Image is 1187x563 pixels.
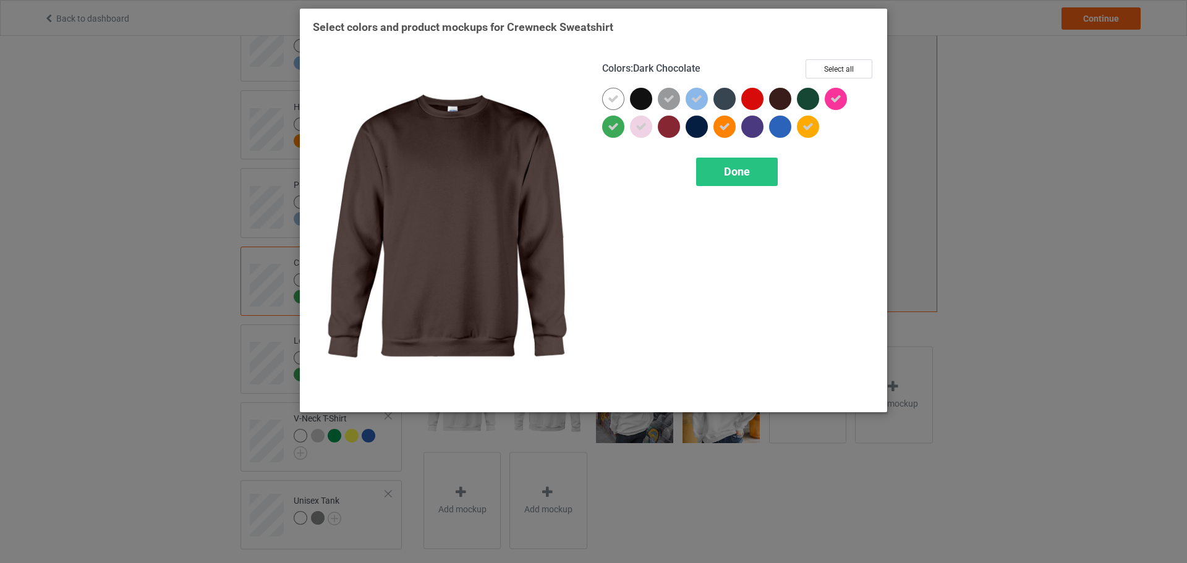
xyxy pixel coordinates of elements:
span: Dark Chocolate [633,62,700,74]
span: Colors [602,62,631,74]
h4: : [602,62,700,75]
img: regular.jpg [313,59,585,399]
span: Done [724,165,750,178]
button: Select all [806,59,872,78]
span: Select colors and product mockups for Crewneck Sweatshirt [313,20,613,33]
